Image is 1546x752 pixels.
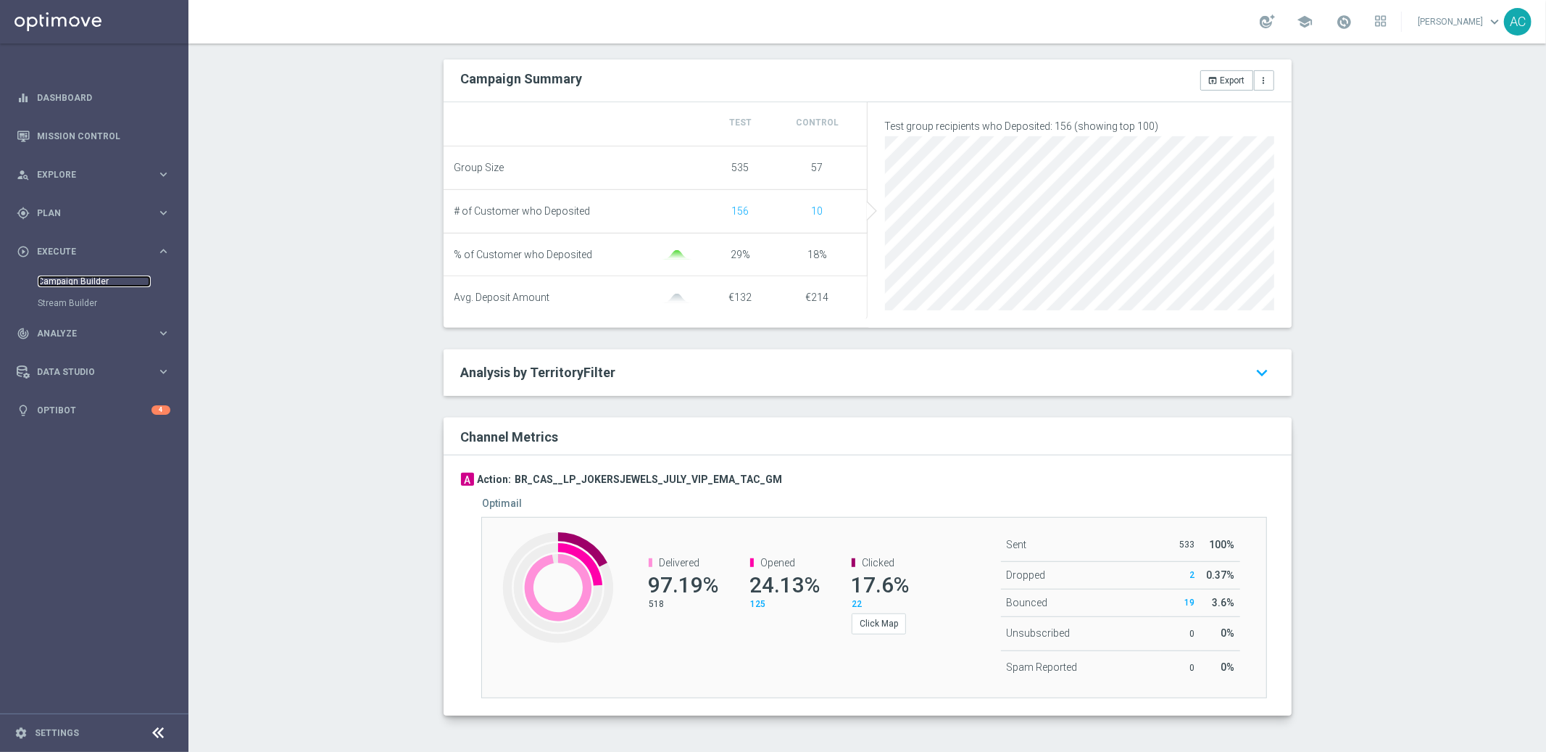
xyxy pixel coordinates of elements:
[17,168,30,181] i: person_search
[16,169,171,181] button: person_search Explore keyboard_arrow_right
[1166,662,1194,674] p: 0
[38,270,187,292] div: Campaign Builder
[38,276,151,287] a: Campaign Builder
[454,162,504,174] span: Group Size
[16,328,171,339] button: track_changes Analyze keyboard_arrow_right
[662,294,691,303] img: gaussianGrey.svg
[1221,661,1234,673] span: 0%
[37,391,151,429] a: Optibot
[16,207,171,219] button: gps_fixed Plan keyboard_arrow_right
[38,297,151,309] a: Stream Builder
[483,497,523,509] h5: Optimail
[760,557,795,569] span: Opened
[729,292,752,303] span: €132
[1184,598,1194,608] span: 19
[649,598,714,610] p: 518
[732,205,749,217] span: Show unique customers
[17,327,157,340] div: Analyze
[1189,570,1194,580] span: 2
[750,599,765,609] span: 125
[731,249,750,260] span: 29%
[1416,11,1504,33] a: [PERSON_NAME]keyboard_arrow_down
[732,162,749,173] span: 535
[151,405,170,415] div: 4
[1254,70,1274,91] button: more_vert
[157,244,170,258] i: keyboard_arrow_right
[1200,70,1253,91] button: open_in_browser Export
[454,292,550,304] span: Avg. Deposit Amount
[16,405,171,416] button: lightbulb Optibot 4
[17,245,30,258] i: play_circle_outline
[37,170,157,179] span: Explore
[157,326,170,340] i: keyboard_arrow_right
[796,117,839,128] span: Control
[16,92,171,104] button: equalizer Dashboard
[806,292,829,303] span: €214
[862,557,894,569] span: Clicked
[1221,627,1234,639] span: 0%
[1166,539,1194,550] p: 533
[1208,75,1218,86] i: open_in_browser
[17,327,30,340] i: track_changes
[37,78,170,117] a: Dashboard
[35,729,79,737] a: Settings
[1007,597,1048,608] span: Bounced
[885,120,1274,133] p: Test group recipients who Deposited: 156 (showing top 100)
[17,91,30,104] i: equalizer
[812,162,823,173] span: 57
[1504,8,1532,36] div: AC
[1007,539,1027,550] span: Sent
[37,329,157,338] span: Analyze
[461,426,1283,446] div: Channel Metrics
[16,246,171,257] button: play_circle_outline Execute keyboard_arrow_right
[478,473,512,487] h3: Action:
[851,572,909,598] span: 17.6%
[1007,569,1046,581] span: Dropped
[37,368,157,376] span: Data Studio
[1007,661,1078,673] span: Spam Reported
[1209,539,1234,550] span: 100%
[659,557,699,569] span: Delivered
[37,117,170,155] a: Mission Control
[1297,14,1313,30] span: school
[157,365,170,379] i: keyboard_arrow_right
[17,207,30,220] i: gps_fixed
[1166,628,1194,640] p: 0
[648,572,718,598] span: 97.19%
[1212,597,1234,608] span: 3.6%
[852,599,862,609] span: 22
[807,249,827,260] span: 18%
[38,292,187,314] div: Stream Builder
[16,131,171,142] button: Mission Control
[37,247,157,256] span: Execute
[812,205,823,217] span: Show unique customers
[17,207,157,220] div: Plan
[1487,14,1503,30] span: keyboard_arrow_down
[1251,360,1274,386] i: keyboard_arrow_down
[17,391,170,429] div: Optibot
[17,78,170,117] div: Dashboard
[461,364,1274,381] a: Analysis by TerritoryFilter keyboard_arrow_down
[461,473,474,486] div: A
[454,205,591,218] span: # of Customer who Deposited
[1007,627,1071,639] span: Unsubscribed
[16,366,171,378] button: Data Studio keyboard_arrow_right
[515,473,783,487] h3: BR_CAS__LP_JOKERSJEWELS_JULY_VIP_EMA_TAC_GM
[729,117,752,128] span: Test
[17,245,157,258] div: Execute
[17,117,170,155] div: Mission Control
[461,365,616,380] span: Analysis by TerritoryFilter
[17,168,157,181] div: Explore
[157,168,170,181] i: keyboard_arrow_right
[37,209,157,218] span: Plan
[852,613,906,634] button: Click Map
[17,404,30,417] i: lightbulb
[1206,569,1234,581] span: 0.37%
[662,250,691,260] img: gaussianGreen.svg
